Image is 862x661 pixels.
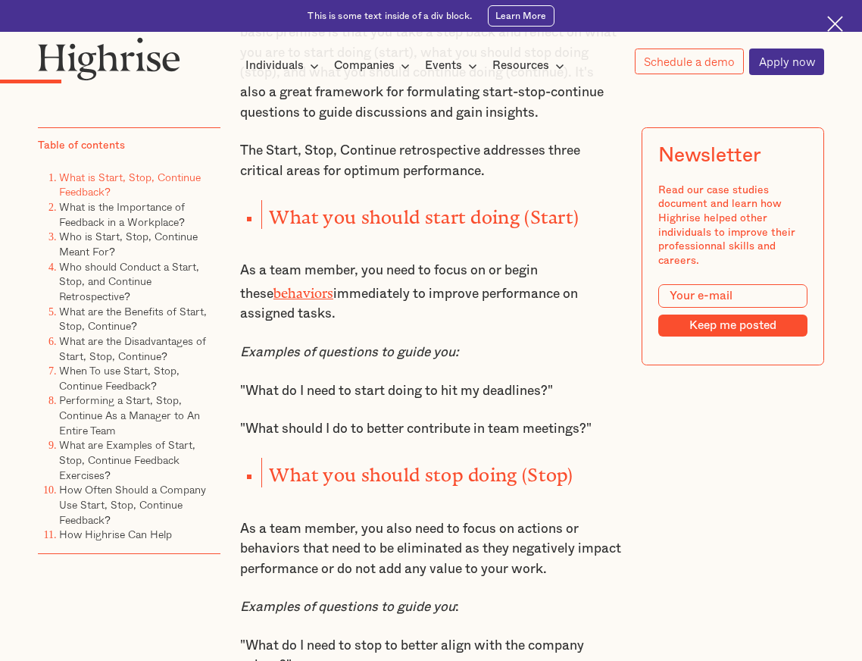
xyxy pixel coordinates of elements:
[59,393,200,438] a: Performing a Start, Stop, Continue As a Manager to An Entire Team
[273,286,333,294] a: behaviors
[334,57,414,75] div: Companies
[240,261,622,324] p: As a team member, you need to focus on or begin these immediately to improve performance on assig...
[59,303,207,334] a: What are the Benefits of Start, Stop, Continue?
[59,482,206,528] a: How Often Should a Company Use Start, Stop, Continue Feedback?
[635,49,744,75] a: Schedule a demo
[240,141,622,181] p: The Start, Stop, Continue retrospective addresses three critical areas for optimum performance.
[658,284,807,309] input: Your e-mail
[308,10,472,23] div: This is some text inside of a div block.
[425,57,462,75] div: Events
[59,169,201,200] a: What is Start, Stop, Continue Feedback?
[59,199,185,230] a: What is the Importance of Feedback in a Workplace?
[658,315,807,337] input: Keep me posted
[269,206,579,218] strong: What you should start doing (Start)
[240,600,455,613] em: Examples of questions to guide you
[240,597,622,617] p: :
[245,57,323,75] div: Individuals
[749,49,824,75] a: Apply now
[658,144,760,168] div: Newsletter
[240,519,622,579] p: As a team member, you also need to focus on actions or behaviors that need to be eliminated as th...
[488,5,554,26] a: Learn More
[59,258,199,304] a: Who should Conduct a Start, Stop, and Continue Retrospective?
[827,16,843,32] img: Cross icon
[240,346,459,359] em: Examples of questions to guide you:
[245,57,304,75] div: Individuals
[492,57,569,75] div: Resources
[492,57,549,75] div: Resources
[59,333,206,364] a: What are the Disadvantages of Start, Stop, Continue?
[59,228,198,259] a: Who is Start, Stop, Continue Meant For?
[59,437,195,483] a: What are Examples of Start, Stop, Continue Feedback Exercises?
[240,381,622,401] p: "What do I need to start doing to hit my deadlines?"
[240,419,622,439] p: "What should I do to better contribute in team meetings?"
[425,57,482,75] div: Events
[658,284,807,337] form: Modal Form
[59,362,180,393] a: When To use Start, Stop, Continue Feedback?
[38,139,125,153] div: Table of contents
[38,37,180,80] img: Highrise logo
[334,57,395,75] div: Companies
[658,183,807,268] div: Read our case studies document and learn how Highrise helped other individuals to improve their p...
[269,464,573,476] strong: What you should stop doing (Stop)
[59,527,172,543] a: How Highrise Can Help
